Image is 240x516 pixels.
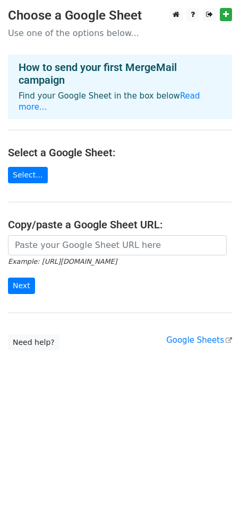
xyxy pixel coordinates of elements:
h4: Copy/paste a Google Sheet URL: [8,218,232,231]
input: Next [8,278,35,294]
input: Paste your Google Sheet URL here [8,235,227,255]
a: Read more... [19,91,200,112]
h3: Choose a Google Sheet [8,8,232,23]
h4: Select a Google Sheet: [8,146,232,159]
a: Need help? [8,334,59,351]
h4: How to send your first MergeMail campaign [19,61,221,86]
a: Google Sheets [166,335,232,345]
a: Select... [8,167,48,183]
p: Find your Google Sheet in the box below [19,91,221,113]
p: Use one of the options below... [8,28,232,39]
small: Example: [URL][DOMAIN_NAME] [8,257,117,265]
